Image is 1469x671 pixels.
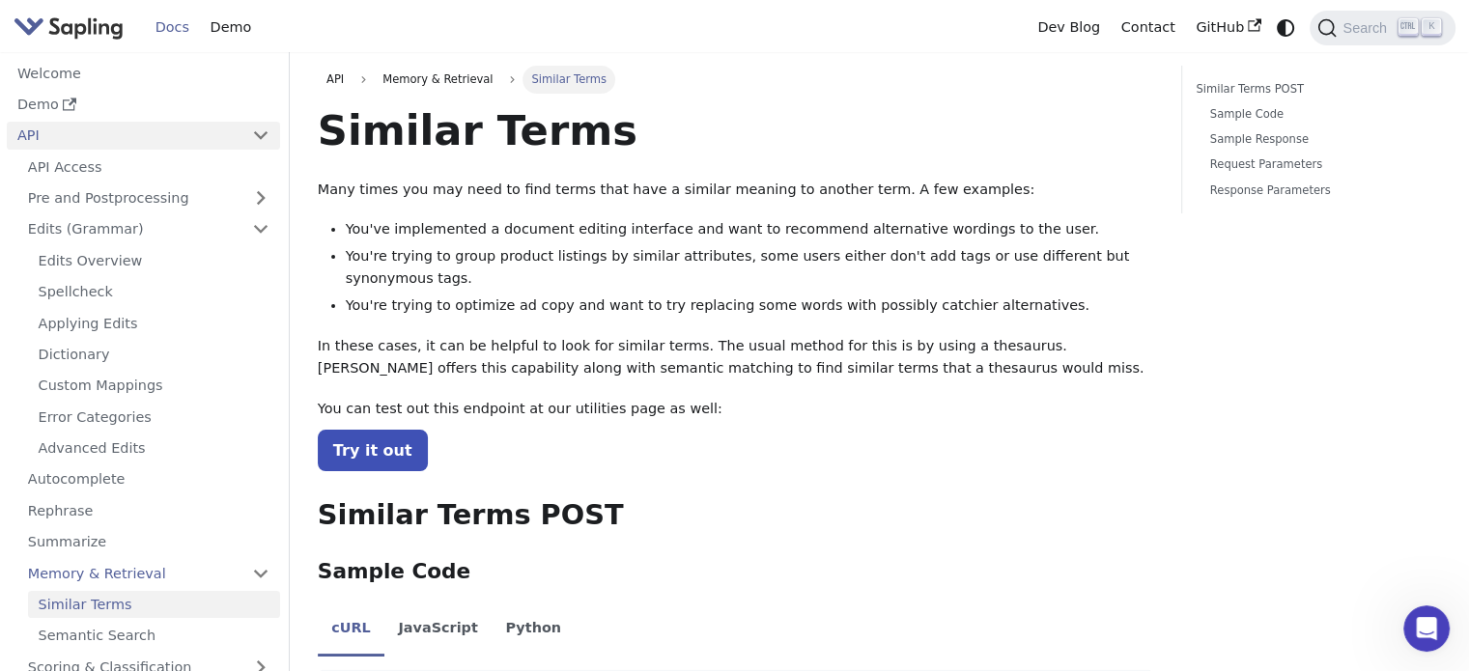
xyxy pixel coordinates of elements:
[200,13,262,42] a: Demo
[17,528,280,556] a: Summarize
[28,372,280,400] a: Custom Mappings
[384,602,492,657] li: JavaScript
[1027,13,1110,42] a: Dev Blog
[1210,155,1427,174] a: Request Parameters
[28,278,280,306] a: Spellcheck
[17,153,280,181] a: API Access
[17,496,280,524] a: Rephrase
[1196,80,1434,98] a: Similar Terms POST
[17,465,280,493] a: Autocomplete
[28,434,280,462] a: Advanced Edits
[1310,11,1455,45] button: Search (Ctrl+K)
[28,403,280,431] a: Error Categories
[28,341,280,369] a: Dictionary
[1210,105,1427,124] a: Sample Code
[1210,182,1427,200] a: Response Parameters
[28,309,280,337] a: Applying Edits
[346,245,1154,292] li: You're trying to group product listings by similar attributes, some users either don't add tags o...
[318,179,1153,202] p: Many times you may need to find terms that have a similar meaning to another term. A few examples:
[28,622,280,650] a: Semantic Search
[326,72,344,86] span: API
[14,14,124,42] img: Sapling.ai
[241,122,280,150] button: Collapse sidebar category 'API'
[318,398,1153,421] p: You can test out this endpoint at our utilities page as well:
[7,59,280,87] a: Welcome
[7,91,280,119] a: Demo
[492,602,575,657] li: Python
[318,66,1153,93] nav: Breadcrumbs
[318,66,353,93] a: API
[145,13,200,42] a: Docs
[318,335,1153,381] p: In these cases, it can be helpful to look for similar terms. The usual method for this is by usin...
[28,591,280,619] a: Similar Terms
[1111,13,1186,42] a: Contact
[523,66,615,93] span: Similar Terms
[318,104,1153,156] h1: Similar Terms
[17,184,280,212] a: Pre and Postprocessing
[318,498,1153,533] h2: Similar Terms POST
[17,215,280,243] a: Edits (Grammar)
[14,14,130,42] a: Sapling.ai
[346,218,1154,241] li: You've implemented a document editing interface and want to recommend alternative wordings to the...
[1185,13,1271,42] a: GitHub
[17,559,280,587] a: Memory & Retrieval
[346,294,1154,318] li: You're trying to optimize ad copy and want to try replacing some words with possibly catchier alt...
[1403,605,1450,652] iframe: Intercom live chat
[28,246,280,274] a: Edits Overview
[1337,20,1398,36] span: Search
[1272,14,1300,42] button: Switch between dark and light mode (currently system mode)
[318,602,384,657] li: cURL
[318,559,1153,585] h3: Sample Code
[318,430,428,471] a: Try it out
[7,122,241,150] a: API
[374,66,502,93] span: Memory & Retrieval
[1210,130,1427,149] a: Sample Response
[1422,18,1441,36] kbd: K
